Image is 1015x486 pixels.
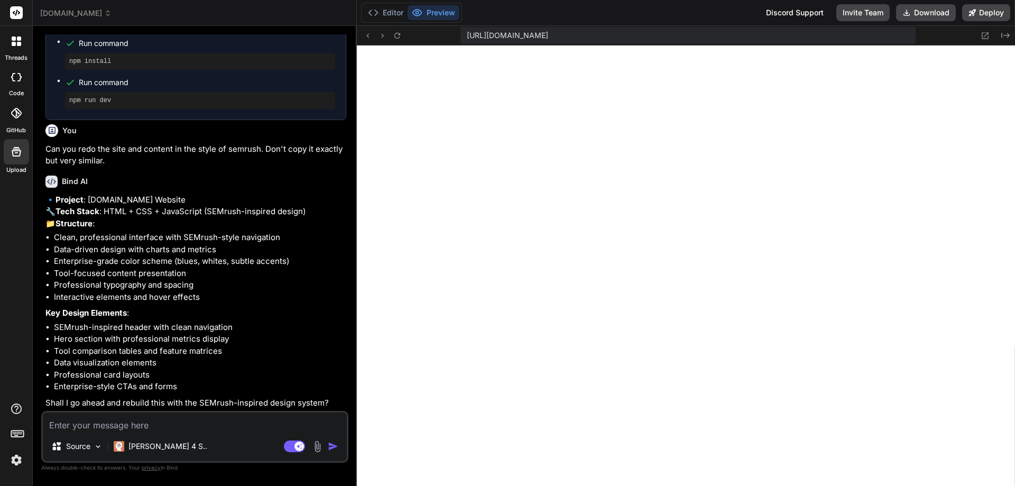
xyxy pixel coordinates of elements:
[128,441,207,452] p: [PERSON_NAME] 4 S..
[54,381,346,393] li: Enterprise-style CTAs and forms
[45,307,346,319] p: :
[45,397,346,409] p: Shall I go ahead and rebuild this with the SEMrush-inspired design system?
[54,333,346,345] li: Hero section with professional metrics display
[66,441,90,452] p: Source
[54,255,346,268] li: Enterprise-grade color scheme (blues, whites, subtle accents)
[54,322,346,334] li: SEMrush-inspired header with clean navigation
[467,30,548,41] span: [URL][DOMAIN_NAME]
[54,291,346,304] li: Interactive elements and hover effects
[54,268,346,280] li: Tool-focused content presentation
[79,38,335,49] span: Run command
[94,442,103,451] img: Pick Models
[62,176,88,187] h6: Bind AI
[364,5,408,20] button: Editor
[328,441,338,452] img: icon
[69,96,331,105] pre: npm run dev
[896,4,956,21] button: Download
[408,5,459,20] button: Preview
[962,4,1010,21] button: Deploy
[9,89,24,98] label: code
[69,57,331,66] pre: npm install
[6,126,26,135] label: GitHub
[41,463,348,473] p: Always double-check its answers. Your in Bind
[114,441,124,452] img: Claude 4 Sonnet
[45,194,346,230] p: 🔹 : [DOMAIN_NAME] Website 🔧 : HTML + CSS + JavaScript (SEMrush-inspired design) 📁 :
[56,195,84,205] strong: Project
[54,232,346,244] li: Clean, professional interface with SEMrush-style navigation
[7,451,25,469] img: settings
[56,218,93,228] strong: Structure
[311,441,324,453] img: attachment
[45,308,127,318] strong: Key Design Elements
[45,143,346,167] p: Can you redo the site and content in the style of semrush. Don't copy it exactly but very similar.
[56,206,99,216] strong: Tech Stack
[5,53,27,62] label: threads
[62,125,77,136] h6: You
[54,279,346,291] li: Professional typography and spacing
[54,357,346,369] li: Data visualization elements
[54,369,346,381] li: Professional card layouts
[54,345,346,357] li: Tool comparison tables and feature matrices
[54,244,346,256] li: Data-driven design with charts and metrics
[40,8,112,19] span: [DOMAIN_NAME]
[142,464,161,471] span: privacy
[6,166,26,175] label: Upload
[357,45,1015,486] iframe: Preview
[79,77,335,88] span: Run command
[836,4,890,21] button: Invite Team
[760,4,830,21] div: Discord Support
